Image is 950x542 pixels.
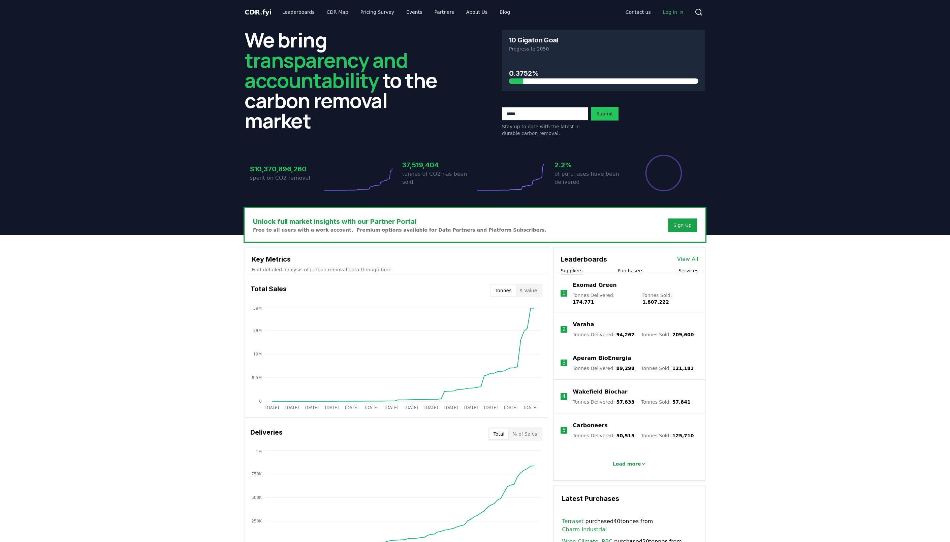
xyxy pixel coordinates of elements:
p: 2 [562,325,566,333]
tspan: [DATE] [484,405,498,410]
button: $ Value [516,285,541,296]
a: Leaderboards [277,6,320,18]
tspan: [DATE] [424,405,438,410]
a: Carboneers [573,421,607,430]
button: % of Sales [508,429,541,439]
a: Events [401,6,427,18]
p: spent on CO2 removal [250,174,323,182]
a: Exomad Green [573,281,617,289]
tspan: [DATE] [305,405,319,410]
button: Total [489,429,509,439]
p: Tonnes Delivered : [573,292,636,305]
span: 121,183 [672,366,694,371]
p: Find detailed analysis of carbon removal data through time. [252,266,541,273]
span: transparency and accountability [245,46,407,94]
span: . [260,8,262,16]
tspan: 500K [251,495,262,500]
p: Progress to 2050 [509,45,698,52]
p: Stay up to date with the latest in durable carbon removal. [502,123,588,137]
p: 1 [562,289,566,297]
span: CDR fyi [245,8,272,16]
a: Terraset [562,517,583,526]
h3: Total Sales [250,284,287,297]
h3: Latest Purchases [562,494,697,504]
span: 125,710 [672,433,694,438]
a: Partners [429,6,460,18]
p: Load more [613,461,641,467]
span: purchased 40 tonnes from [562,517,697,534]
tspan: [DATE] [385,405,399,410]
a: Varaha [573,320,594,329]
h3: Deliveries [250,427,283,441]
p: Tonnes Sold : [641,331,694,338]
p: Free to all users with a work account. Premium options available for Data Partners and Platform S... [253,227,546,233]
p: of purchases have been delivered [555,170,627,186]
a: CDR.fyi [245,7,272,17]
button: Tonnes [491,285,515,296]
span: 50,515 [616,433,634,438]
h3: Leaderboards [561,254,607,264]
p: 4 [562,393,566,401]
tspan: [DATE] [524,405,538,410]
tspan: [DATE] [464,405,478,410]
p: Tonnes Delivered : [573,399,634,405]
tspan: [DATE] [345,405,359,410]
a: CDR Map [321,6,354,18]
span: Log in [663,9,684,15]
p: Tonnes Delivered : [573,432,634,439]
p: Tonnes Delivered : [573,365,634,372]
button: Services [678,267,698,274]
button: Sign Up [668,218,697,232]
tspan: 29M [253,328,262,333]
p: 3 [562,359,566,367]
h3: 0.3752% [509,68,698,78]
a: About Us [461,6,493,18]
tspan: 750K [251,472,262,476]
tspan: 250K [251,519,262,523]
tspan: 0 [259,399,262,404]
tspan: [DATE] [405,405,418,410]
span: 209,600 [672,332,694,337]
nav: Main [277,6,515,18]
span: 57,833 [616,399,634,405]
span: 94,267 [616,332,634,337]
a: Pricing Survey [355,6,400,18]
h3: 10 Gigaton Goal [509,37,558,43]
a: Log in [658,6,689,18]
tspan: 9.5M [252,375,262,380]
button: Submit [591,107,619,121]
span: 174,771 [573,299,594,305]
button: Purchasers [617,267,643,274]
h2: We bring to the carbon removal market [245,30,448,131]
p: tonnes of CO2 has been sold [402,170,475,186]
p: 5 [562,426,566,434]
a: Charm Industrial [562,526,607,534]
tspan: 1M [256,449,262,454]
span: 89,298 [616,366,634,371]
h3: Unlock full market insights with our Partner Portal [253,216,546,227]
p: Tonnes Delivered : [573,331,634,338]
a: Sign Up [673,222,692,229]
tspan: [DATE] [444,405,458,410]
tspan: [DATE] [285,405,299,410]
div: Percentage of sales delivered [645,154,683,192]
a: Blog [494,6,515,18]
a: Aperam BioEnergia [573,354,631,362]
h3: Key Metrics [252,254,541,264]
p: Tonnes Sold : [641,432,694,439]
button: Suppliers [561,267,582,274]
span: 57,841 [672,399,691,405]
h3: $10,370,896,260 [250,164,323,174]
tspan: [DATE] [325,405,339,410]
a: Wakefield Biochar [573,388,627,396]
a: View All [677,255,698,263]
tspan: 38M [253,306,262,311]
p: Tonnes Sold : [641,365,694,372]
nav: Main [620,6,689,18]
span: 1,807,222 [642,299,669,305]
